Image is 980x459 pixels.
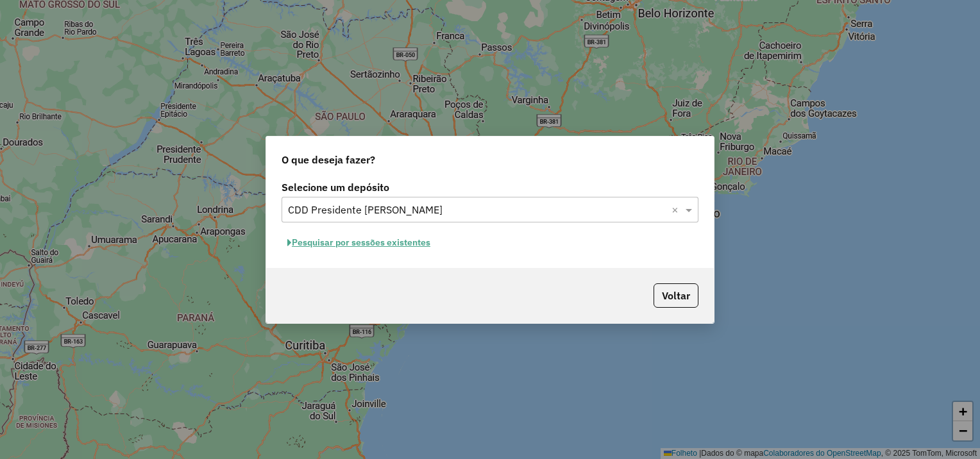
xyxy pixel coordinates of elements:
font: Pesquisar por sessões existentes [292,237,430,248]
span: Clear all [672,202,682,217]
button: Voltar [654,283,698,308]
label: Selecione um depósito [282,179,698,195]
button: Pesquisar por sessões existentes [282,233,436,253]
span: O que deseja fazer? [282,152,375,167]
